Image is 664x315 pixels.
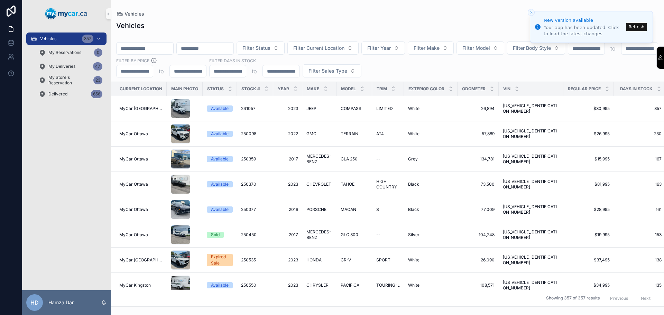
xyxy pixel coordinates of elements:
a: [US_VEHICLE_IDENTIFICATION_NUMBER] [503,103,559,114]
span: My Store's Reservation [48,75,91,86]
span: [US_VEHICLE_IDENTIFICATION_NUMBER] [503,229,559,240]
a: Available [207,282,233,288]
a: Available [207,156,233,162]
span: 250377 [241,207,256,212]
span: White [408,282,419,288]
span: White [408,106,419,111]
button: Select Button [507,41,565,55]
a: S [376,207,400,212]
span: MyCar Ottawa [119,131,148,137]
a: MyCar [GEOGRAPHIC_DATA] [119,106,163,111]
span: 2023 [277,106,298,111]
a: 2017 [277,156,298,162]
a: 135 [618,282,662,288]
span: 241057 [241,106,256,111]
span: Exterior Color [408,86,444,92]
a: 250450 [241,232,269,238]
a: 26,894 [462,106,495,111]
div: Your app has been updated. Click to load the latest changes [544,25,624,37]
span: 250550 [241,282,256,288]
span: Filter Current Location [293,45,344,52]
a: 357 [618,106,662,111]
span: My Reservations [48,50,81,55]
span: [US_VEHICLE_IDENTIFICATION_NUMBER] [503,154,559,165]
span: Main Photo [171,86,198,92]
span: Odometer [462,86,486,92]
span: Regular Price [568,86,601,92]
span: 138 [618,257,662,263]
div: scrollable content [22,28,111,109]
span: MERCEDES-BENZ [306,229,332,240]
button: Select Button [361,41,405,55]
span: MACAN [341,207,356,212]
a: $15,995 [568,156,610,162]
a: $30,995 [568,106,610,111]
a: 241057 [241,106,269,111]
span: PORSCHE [306,207,326,212]
span: LIMITED [376,106,393,111]
img: App logo [45,8,87,19]
span: Grey [408,156,418,162]
p: to [252,67,257,75]
a: 2023 [277,282,298,288]
span: Filter Body Style [513,45,551,52]
span: $37,495 [568,257,610,263]
span: Black [408,207,419,212]
a: Silver [408,232,453,238]
span: My Deliveries [48,64,75,69]
span: Showing 357 of 357 results [546,296,600,301]
span: 73,500 [462,182,495,187]
a: 2022 [277,131,298,137]
span: CHEVROLET [306,182,331,187]
span: 161 [618,207,662,212]
a: CR-V [341,257,368,263]
a: -- [376,232,400,238]
div: 656 [91,90,102,98]
span: Black [408,182,419,187]
a: CLA 250 [341,156,368,162]
a: 250535 [241,257,269,263]
div: 357 [82,35,93,43]
a: 167 [618,156,662,162]
span: HD [30,298,39,307]
span: 250535 [241,257,256,263]
a: 163 [618,182,662,187]
a: HIGH COUNTRY [376,179,400,190]
span: Filter Sales Type [308,67,347,74]
a: AT4 [376,131,400,137]
span: 2016 [277,207,298,212]
div: Available [211,282,229,288]
div: Expired Sale [211,254,229,266]
a: 250370 [241,182,269,187]
a: MERCEDES-BENZ [306,154,332,165]
div: New version available [544,17,624,24]
span: -- [376,156,380,162]
div: 23 [93,76,102,84]
a: 77,009 [462,207,495,212]
a: 134,781 [462,156,495,162]
a: 153 [618,232,662,238]
a: White [408,106,453,111]
span: [US_VEHICLE_IDENTIFICATION_NUMBER] [503,204,559,215]
span: Stock # [241,86,260,92]
a: White [408,282,453,288]
span: SPORT [376,257,390,263]
a: 250377 [241,207,269,212]
a: 250359 [241,156,269,162]
span: $34,995 [568,282,610,288]
a: 2023 [277,182,298,187]
span: Days In Stock [620,86,653,92]
button: Select Button [408,41,454,55]
div: Available [211,105,229,112]
a: [US_VEHICLE_IDENTIFICATION_NUMBER] [503,254,559,266]
a: 2017 [277,232,298,238]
